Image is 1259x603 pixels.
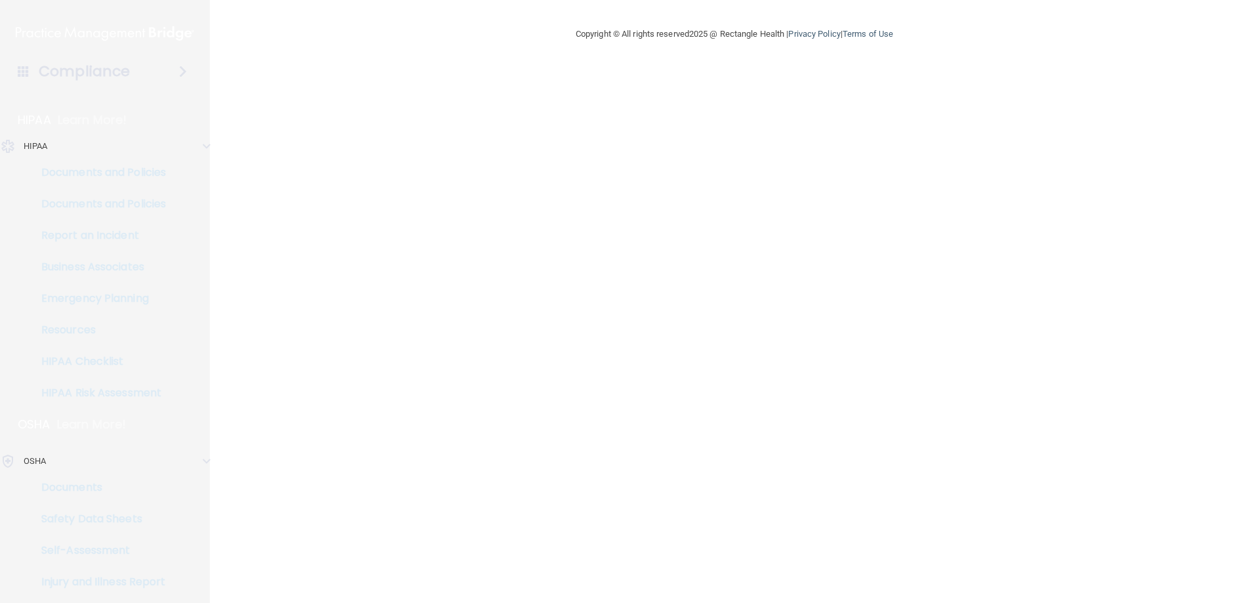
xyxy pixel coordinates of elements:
p: Documents and Policies [9,166,188,179]
p: HIPAA [18,112,51,128]
div: Copyright © All rights reserved 2025 @ Rectangle Health | | [495,13,974,55]
h4: Compliance [39,62,130,81]
p: Self-Assessment [9,544,188,557]
p: Documents [9,481,188,494]
p: Documents and Policies [9,198,188,211]
p: Resources [9,323,188,337]
img: PMB logo [16,20,194,47]
p: HIPAA Risk Assessment [9,386,188,400]
p: Business Associates [9,260,188,274]
p: OSHA [18,417,50,432]
p: HIPAA Checklist [9,355,188,368]
p: Safety Data Sheets [9,512,188,526]
p: OSHA [24,453,46,469]
a: Terms of Use [843,29,893,39]
p: Injury and Illness Report [9,575,188,589]
p: Learn More! [58,112,127,128]
p: HIPAA [24,138,48,154]
p: Emergency Planning [9,292,188,305]
a: Privacy Policy [788,29,840,39]
p: Report an Incident [9,229,188,242]
p: Learn More! [57,417,127,432]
